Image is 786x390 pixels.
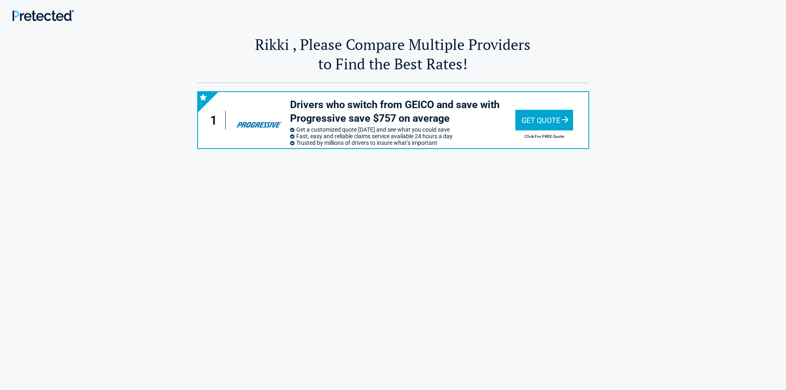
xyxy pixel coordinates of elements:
div: Get Quote [515,110,573,130]
li: Trusted by millions of drivers to insure what’s important [290,139,515,146]
li: Fast, easy and reliable claims service available 24 hours a day [290,133,515,139]
li: Get a customized quote [DATE] and see what you could save [290,126,515,133]
img: Main Logo [12,10,74,21]
h2: Click For FREE Quote [515,134,573,139]
h2: Rikki , Please Compare Multiple Providers to Find the Best Rates! [197,35,589,73]
div: 1 [206,111,226,130]
h3: Drivers who switch from GEICO and save with Progressive save $757 on average [290,98,515,125]
img: progressive's logo [233,107,286,133]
